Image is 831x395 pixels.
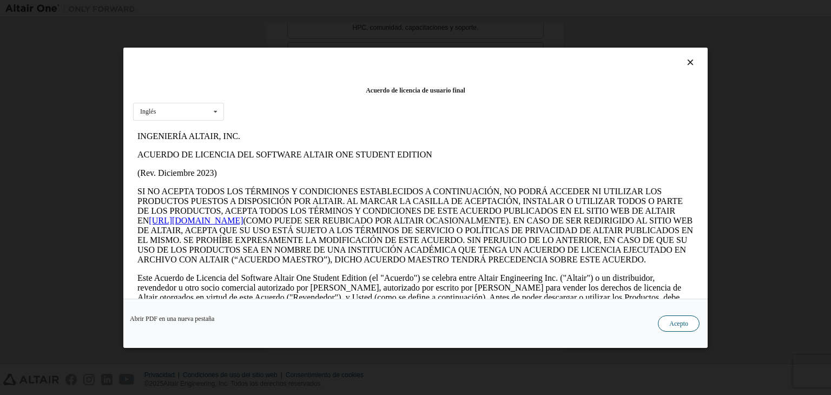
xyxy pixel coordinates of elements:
[4,60,550,98] font: SI NO ACEPTA TODOS LOS TÉRMINOS Y CONDICIONES ESTABLECIDOS A CONTINUACIÓN, NO PODRÁ ACCEDER NI UT...
[366,87,465,94] font: Acuerdo de licencia de usuario final
[4,146,548,194] font: Este Acuerdo de Licencia del Software Altair One Student Edition (el "Acuerdo") se celebra entre ...
[4,4,107,14] font: INGENIERÍA ALTAIR, INC.
[669,320,688,327] font: Acepto
[130,315,214,322] a: Abrir PDF en una nueva pestaña
[4,23,299,32] font: ACUERDO DE LICENCIA DEL SOFTWARE ALTAIR ONE STUDENT EDITION
[658,315,700,332] button: Acepto
[4,89,560,137] font: (COMO PUEDE SER REUBICADO POR ALTAIR OCASIONALMENTE). EN CASO DE SER REDIRIGIDO AL SITIO WEB DE A...
[4,41,84,50] font: (Rev. Diciembre 2023)
[140,108,156,115] font: Inglés
[16,89,110,98] a: [URL][DOMAIN_NAME]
